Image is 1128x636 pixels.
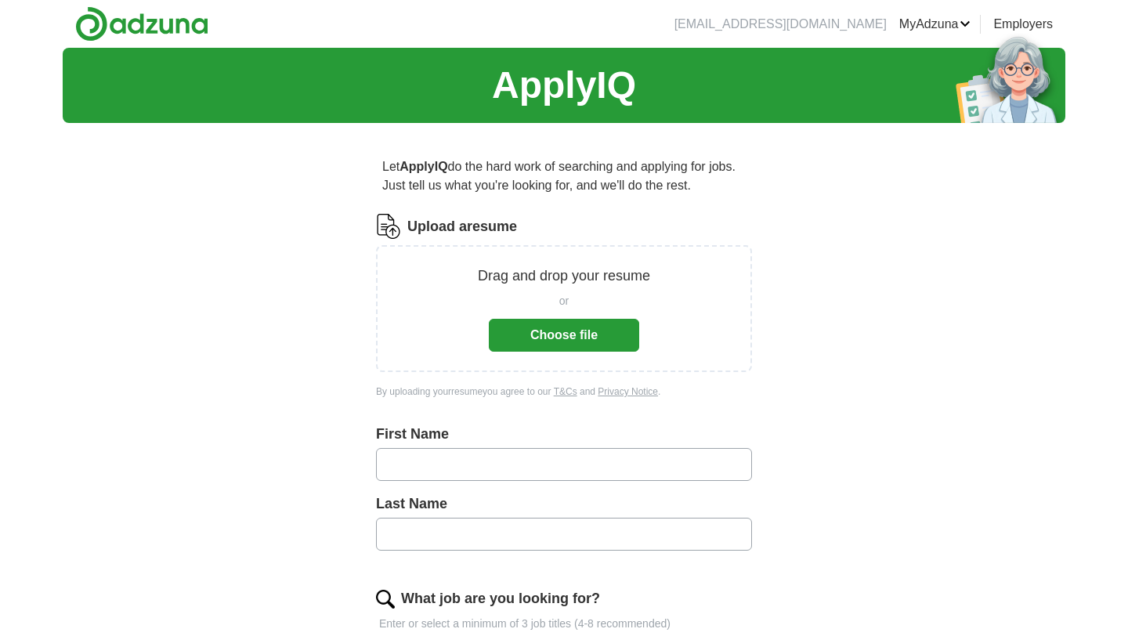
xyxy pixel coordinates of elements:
label: Last Name [376,493,752,515]
p: Drag and drop your resume [478,266,650,287]
h1: ApplyIQ [492,57,636,114]
strong: ApplyIQ [399,160,447,173]
label: What job are you looking for? [401,588,600,609]
label: Upload a resume [407,216,517,237]
a: Privacy Notice [598,386,658,397]
span: or [559,293,569,309]
img: search.png [376,590,395,609]
button: Choose file [489,319,639,352]
p: Let do the hard work of searching and applying for jobs. Just tell us what you're looking for, an... [376,151,752,201]
div: By uploading your resume you agree to our and . [376,385,752,399]
a: T&Cs [554,386,577,397]
p: Enter or select a minimum of 3 job titles (4-8 recommended) [376,616,752,632]
img: Adzuna logo [75,6,208,42]
a: Employers [993,15,1053,34]
a: MyAdzuna [899,15,971,34]
label: First Name [376,424,752,445]
img: CV Icon [376,214,401,239]
li: [EMAIL_ADDRESS][DOMAIN_NAME] [674,15,887,34]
